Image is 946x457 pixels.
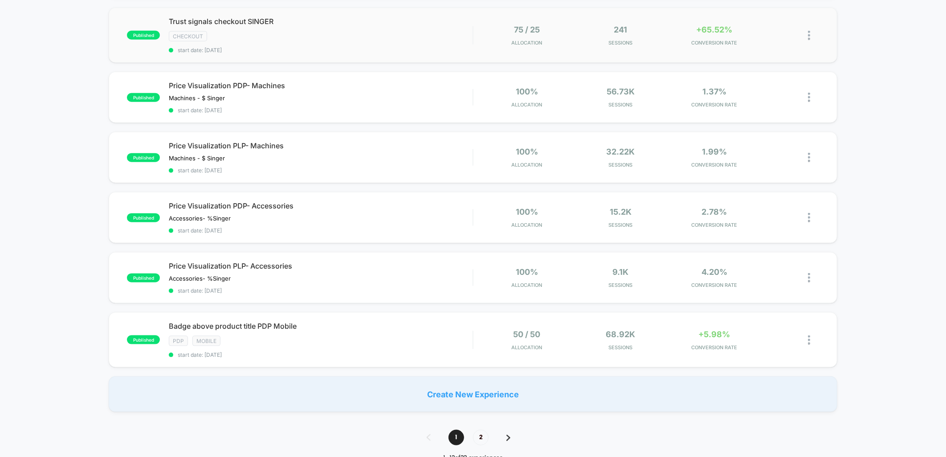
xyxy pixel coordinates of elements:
[702,87,726,96] span: 1.37%
[808,273,810,282] img: close
[169,351,473,358] span: start date: [DATE]
[808,31,810,40] img: close
[506,435,510,441] img: pagination forward
[670,282,759,288] span: CONVERSION RATE
[670,162,759,168] span: CONVERSION RATE
[808,153,810,162] img: close
[670,222,759,228] span: CONVERSION RATE
[576,344,665,351] span: Sessions
[169,141,473,150] span: Price Visualization PLP- Machines
[670,102,759,108] span: CONVERSION RATE
[516,147,538,156] span: 100%
[576,40,665,46] span: Sessions
[169,107,473,114] span: start date: [DATE]
[169,287,473,294] span: start date: [DATE]
[670,40,759,46] span: CONVERSION RATE
[576,282,665,288] span: Sessions
[702,147,727,156] span: 1.99%
[169,227,473,234] span: start date: [DATE]
[512,344,542,351] span: Allocation
[576,222,665,228] span: Sessions
[127,93,160,102] span: published
[808,213,810,222] img: close
[512,40,542,46] span: Allocation
[169,167,473,174] span: start date: [DATE]
[516,207,538,216] span: 100%
[607,87,635,96] span: 56.73k
[516,267,538,277] span: 100%
[607,147,635,156] span: 32.22k
[127,335,160,344] span: published
[127,213,160,222] span: published
[192,336,220,346] span: Mobile
[606,330,636,339] span: 68.92k
[576,102,665,108] span: Sessions
[697,25,733,34] span: +65.52%
[473,430,489,445] span: 2
[614,25,628,34] span: 241
[169,275,231,282] span: Accessories- %Singer
[169,81,473,90] span: Price Visualization PDP- Machines
[699,330,730,339] span: +5.98%
[808,335,810,345] img: close
[576,162,665,168] span: Sessions
[516,87,538,96] span: 100%
[512,102,542,108] span: Allocation
[127,273,160,282] span: published
[169,322,473,331] span: Badge above product title PDP Mobile
[127,31,160,40] span: published
[169,336,188,346] span: PDP
[512,282,542,288] span: Allocation
[512,222,542,228] span: Allocation
[514,330,541,339] span: 50 / 50
[512,162,542,168] span: Allocation
[127,153,160,162] span: published
[169,155,225,162] span: Machines - $ Singer
[701,267,727,277] span: 4.20%
[514,25,540,34] span: 75 / 25
[670,344,759,351] span: CONVERSION RATE
[702,207,727,216] span: 2.78%
[169,261,473,270] span: Price Visualization PLP- Accessories
[169,31,207,41] span: checkout
[109,376,837,412] div: Create New Experience
[613,267,629,277] span: 9.1k
[449,430,464,445] span: 1
[169,47,473,53] span: start date: [DATE]
[169,94,225,102] span: Machines - $ Singer
[169,201,473,210] span: Price Visualization PDP- Accessories
[808,93,810,102] img: close
[169,215,231,222] span: Accessories- %Singer
[169,17,473,26] span: Trust signals checkout SINGER
[610,207,632,216] span: 15.2k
